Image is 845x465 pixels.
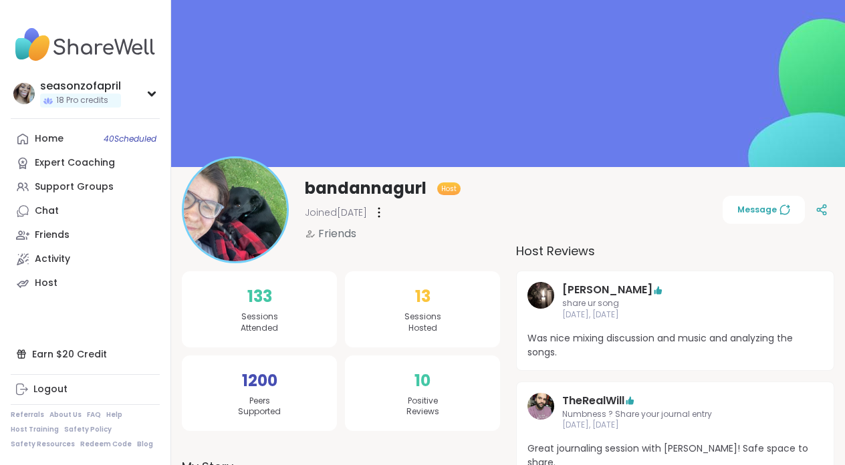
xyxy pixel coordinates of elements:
[35,180,114,194] div: Support Groups
[137,440,153,449] a: Blog
[87,410,101,420] a: FAQ
[305,178,427,199] span: bandannagurl
[305,206,367,219] span: Joined [DATE]
[737,204,790,216] span: Message
[404,311,441,334] span: Sessions Hosted
[33,383,68,396] div: Logout
[527,393,554,420] img: TheRealWill
[35,132,64,146] div: Home
[35,277,57,290] div: Host
[527,393,554,432] a: TheRealWill
[11,223,160,247] a: Friends
[406,396,439,418] span: Positive Reviews
[318,226,356,242] span: Friends
[184,158,287,261] img: bandannagurl
[11,247,160,271] a: Activity
[11,151,160,175] a: Expert Coaching
[11,342,160,366] div: Earn $20 Credit
[11,425,59,434] a: Host Training
[35,156,115,170] div: Expert Coaching
[40,79,121,94] div: seasonzofapril
[49,410,82,420] a: About Us
[562,298,788,309] span: share ur song
[11,410,44,420] a: Referrals
[562,309,788,321] span: [DATE], [DATE]
[11,175,160,199] a: Support Groups
[11,21,160,68] img: ShareWell Nav Logo
[241,311,278,334] span: Sessions Attended
[35,204,59,218] div: Chat
[11,377,160,402] a: Logout
[104,134,156,144] span: 40 Scheduled
[238,396,281,418] span: Peers Supported
[562,409,788,420] span: Numbness ? Share your journal entry
[527,282,554,309] img: Emma_y
[247,285,272,309] span: 133
[35,253,70,266] div: Activity
[414,369,431,393] span: 10
[441,184,457,194] span: Host
[527,331,823,359] span: Was nice mixing discussion and music and analyzing the songs.
[527,282,554,321] a: Emma_y
[242,369,277,393] span: 1200
[56,95,108,106] span: 18 Pro credits
[723,196,805,224] button: Message
[562,420,788,431] span: [DATE], [DATE]
[11,440,75,449] a: Safety Resources
[106,410,122,420] a: Help
[35,228,70,242] div: Friends
[13,83,35,104] img: seasonzofapril
[562,393,624,409] a: TheRealWill
[80,440,132,449] a: Redeem Code
[415,285,431,309] span: 13
[562,282,652,298] a: [PERSON_NAME]
[11,127,160,151] a: Home40Scheduled
[11,271,160,295] a: Host
[11,199,160,223] a: Chat
[64,425,112,434] a: Safety Policy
